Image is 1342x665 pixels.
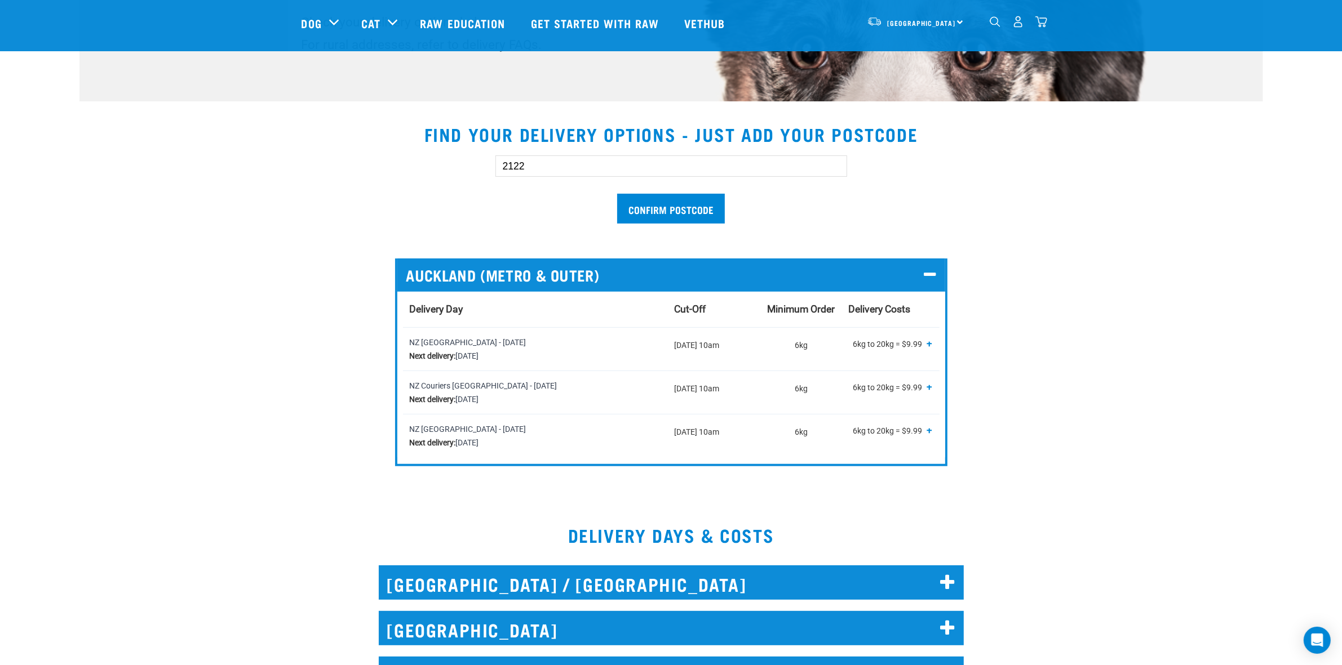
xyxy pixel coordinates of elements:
[1035,16,1047,28] img: home-icon@2x.png
[927,381,933,392] span: +
[760,414,841,457] td: 6kg
[848,336,932,355] p: 6kg to 20kg = $9.99 20kg to 40kg = $19.99 Over 40kg = $29.99
[667,327,761,371] td: [DATE] 10am
[927,339,933,349] button: Show all tiers
[520,1,673,46] a: Get started with Raw
[673,1,739,46] a: Vethub
[93,124,1250,144] h2: Find your delivery options - just add your postcode
[1012,16,1024,28] img: user.png
[867,16,882,26] img: van-moving.png
[927,382,933,392] button: Show all tiers
[760,371,841,414] td: 6kg
[79,525,1263,545] h2: DELIVERY DAYS & COSTS
[495,155,847,177] input: Enter your postcode here...
[410,438,456,447] strong: Next delivery:
[409,1,519,46] a: Raw Education
[927,425,933,436] span: +
[410,395,456,404] strong: Next delivery:
[410,351,456,360] strong: Next delivery:
[667,292,761,328] th: Cut-Off
[990,16,1000,27] img: home-icon-1@2x.png
[927,426,933,435] button: Show all tiers
[888,21,956,25] span: [GEOGRAPHIC_DATA]
[927,338,933,349] span: +
[760,327,841,371] td: 6kg
[379,611,964,645] h2: [GEOGRAPHIC_DATA]
[848,379,932,399] p: 6kg to 20kg = $9.99 20kg to 40kg = $19.99 Over 40kg = $29.99
[406,266,600,284] span: AUCKLAND (METRO & OUTER)
[410,336,661,363] div: NZ [GEOGRAPHIC_DATA] - [DATE] [DATE]
[410,379,661,406] div: NZ Couriers [GEOGRAPHIC_DATA] - [DATE] [DATE]
[667,414,761,457] td: [DATE] 10am
[406,266,936,284] p: AUCKLAND (METRO & OUTER)
[410,422,661,449] div: NZ [GEOGRAPHIC_DATA] - [DATE] [DATE]
[841,292,939,328] th: Delivery Costs
[1304,627,1331,654] div: Open Intercom Messenger
[667,371,761,414] td: [DATE] 10am
[848,422,932,442] p: 6kg to 20kg = $9.99 20kg to 40kg = $19.99 Over 40kg = $29.99
[361,15,380,32] a: Cat
[403,292,667,328] th: Delivery Day
[302,15,322,32] a: Dog
[379,565,964,600] h2: [GEOGRAPHIC_DATA] / [GEOGRAPHIC_DATA]
[617,194,725,224] input: Confirm postcode
[760,292,841,328] th: Minimum Order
